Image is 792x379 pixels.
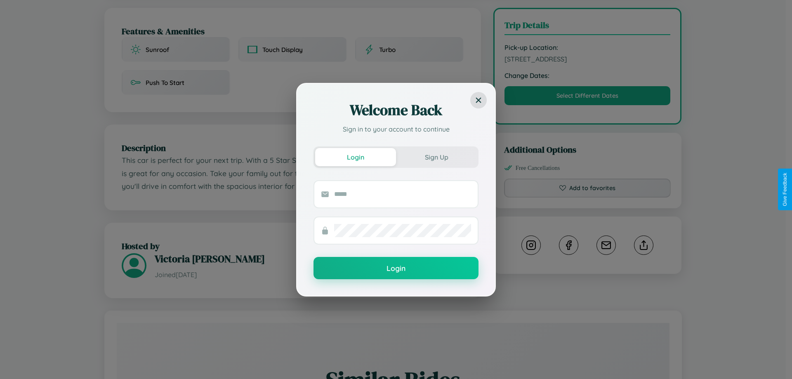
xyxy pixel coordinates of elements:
[313,124,478,134] p: Sign in to your account to continue
[396,148,477,166] button: Sign Up
[782,173,788,206] div: Give Feedback
[315,148,396,166] button: Login
[313,257,478,279] button: Login
[313,100,478,120] h2: Welcome Back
